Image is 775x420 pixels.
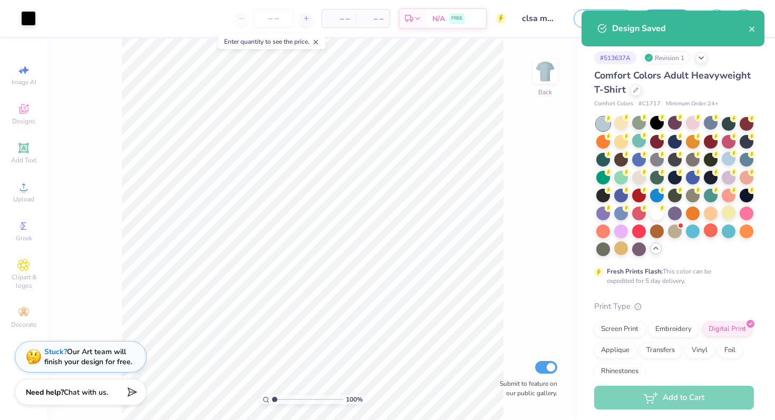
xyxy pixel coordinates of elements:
[494,379,557,398] label: Submit to feature on our public gallery.
[11,156,36,164] span: Add Text
[574,9,634,28] button: Save as
[44,347,67,357] strong: Stuck?
[594,69,751,96] span: Comfort Colors Adult Heavyweight T-Shirt
[594,300,754,312] div: Print Type
[685,343,714,358] div: Vinyl
[64,387,108,397] span: Chat with us.
[44,347,132,367] div: Our Art team will finish your design for free.
[642,51,690,64] div: Revision 1
[702,321,753,337] div: Digital Print
[648,321,699,337] div: Embroidery
[11,320,36,329] span: Decorate
[594,51,636,64] div: # 513637A
[718,343,742,358] div: Foil
[5,273,42,290] span: Clipart & logos
[218,34,325,49] div: Enter quantity to see the price.
[638,100,661,109] span: # C1717
[640,343,682,358] div: Transfers
[514,8,566,29] input: Untitled Design
[607,267,663,276] strong: Fresh Prints Flash:
[749,22,756,35] button: close
[612,22,749,35] div: Design Saved
[535,61,556,82] img: Back
[594,321,645,337] div: Screen Print
[253,9,294,28] input: – –
[594,364,645,379] div: Rhinestones
[328,13,350,24] span: – –
[666,100,719,109] span: Minimum Order: 24 +
[12,78,36,86] span: Image AI
[26,387,64,397] strong: Need help?
[12,117,35,125] span: Designs
[538,87,552,97] div: Back
[16,234,32,242] span: Greek
[432,13,445,24] span: N/A
[594,100,633,109] span: Comfort Colors
[451,15,462,22] span: FREE
[362,13,383,24] span: – –
[594,343,636,358] div: Applique
[607,267,737,286] div: This color can be expedited for 5 day delivery.
[13,195,34,203] span: Upload
[346,395,363,404] span: 100 %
